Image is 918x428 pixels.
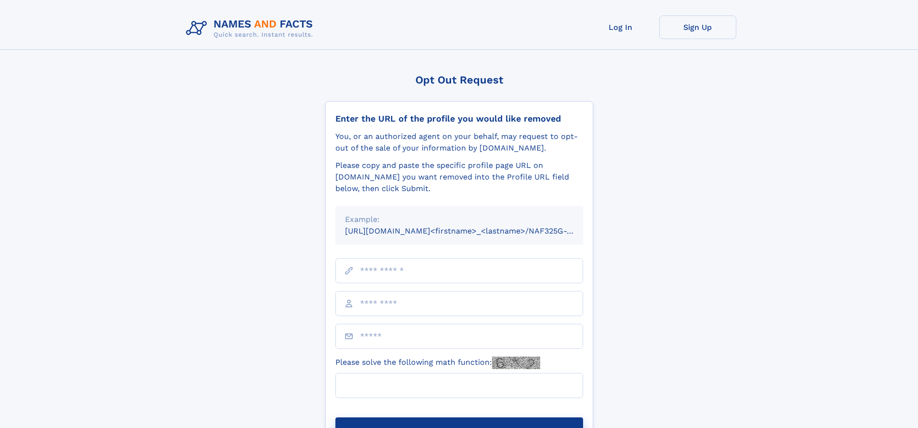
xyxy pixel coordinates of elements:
[335,113,583,124] div: Enter the URL of the profile you would like removed
[325,74,593,86] div: Opt Out Request
[582,15,659,39] a: Log In
[659,15,736,39] a: Sign Up
[335,160,583,194] div: Please copy and paste the specific profile page URL on [DOMAIN_NAME] you want removed into the Pr...
[345,226,601,235] small: [URL][DOMAIN_NAME]<firstname>_<lastname>/NAF325G-xxxxxxxx
[182,15,321,41] img: Logo Names and Facts
[335,357,540,369] label: Please solve the following math function:
[345,214,573,225] div: Example:
[335,131,583,154] div: You, or an authorized agent on your behalf, may request to opt-out of the sale of your informatio...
